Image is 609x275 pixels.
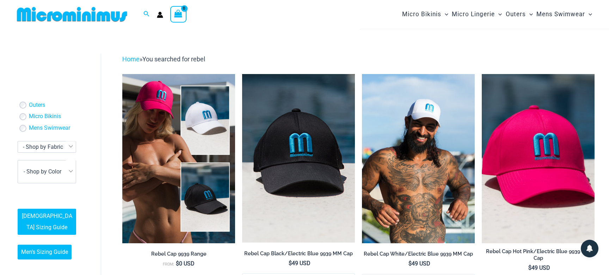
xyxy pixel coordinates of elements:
[482,248,595,264] a: Rebel Cap Hot Pink/Electric Blue 9939 MM Cap
[18,245,72,259] a: Men’s Sizing Guide
[23,143,63,150] span: - Shop by Fabric
[528,264,531,271] span: $
[495,5,502,23] span: Menu Toggle
[143,10,150,19] a: Search icon link
[18,141,76,152] span: - Shop by Fabric
[18,141,76,153] span: - Shop by Fabric
[362,251,475,260] a: Rebel Cap White/Electric Blue 9939 MM Cap
[122,55,140,63] a: Home
[504,4,535,25] a: OutersMenu ToggleMenu Toggle
[450,4,504,25] a: Micro LingerieMenu ToggleMenu Toggle
[536,5,585,23] span: Mens Swimwear
[122,74,235,243] img: Rebel Cap
[24,168,61,175] span: - Shop by Color
[18,209,76,235] a: [DEMOGRAPHIC_DATA] Sizing Guide
[482,74,595,243] img: Olivia 1031 0312 RTD
[400,4,450,25] a: Micro BikinisMenu ToggleMenu Toggle
[289,260,310,267] bdi: 49 USD
[18,160,76,183] span: - Shop by Color
[122,74,235,243] a: Rebel CapRebel Cap BlackElectric Blue 9939 Cap 07Rebel Cap BlackElectric Blue 9939 Cap 07
[170,6,186,22] a: View Shopping Cart, empty
[452,5,495,23] span: Micro Lingerie
[482,74,595,243] a: Olivia 1031 0312 RTDRebel Cap Hot PinkElectric Blue 9939 Cap 15Rebel Cap Hot PinkElectric Blue 99...
[408,260,430,267] bdi: 49 USD
[142,55,205,63] span: You searched for rebel
[362,251,475,257] h2: Rebel Cap White/Electric Blue 9939 MM Cap
[506,5,526,23] span: Outers
[362,74,475,243] img: Rebel Cap WhiteElectric Blue 9939 MM Cap 01
[242,74,355,243] img: Rebel Cap Black
[122,251,235,260] a: Rebel Cap 9939 Range
[29,102,45,109] a: Outers
[122,55,205,63] span: »
[29,113,61,120] a: Micro Bikinis
[362,74,475,243] a: Rebel Cap WhiteElectric Blue 9939 MM Cap 01Rebel Cap WhiteElectric Blue 9939 Cap 08Rebel Cap Whit...
[176,260,179,267] span: $
[29,124,70,132] a: Mens Swimwear
[535,4,594,25] a: Mens SwimwearMenu ToggleMenu Toggle
[482,248,595,261] h2: Rebel Cap Hot Pink/Electric Blue 9939 MM Cap
[408,260,412,267] span: $
[163,262,174,267] span: From:
[441,5,448,23] span: Menu Toggle
[399,2,595,26] nav: Site Navigation
[176,260,195,267] bdi: 0 USD
[242,250,355,257] h2: Rebel Cap Black/Electric Blue 9939 MM Cap
[289,260,292,267] span: $
[157,12,163,18] a: Account icon link
[14,6,130,22] img: MM SHOP LOGO FLAT
[122,251,235,257] h2: Rebel Cap 9939 Range
[528,264,550,271] bdi: 49 USD
[402,5,441,23] span: Micro Bikinis
[242,250,355,259] a: Rebel Cap Black/Electric Blue 9939 MM Cap
[526,5,533,23] span: Menu Toggle
[585,5,592,23] span: Menu Toggle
